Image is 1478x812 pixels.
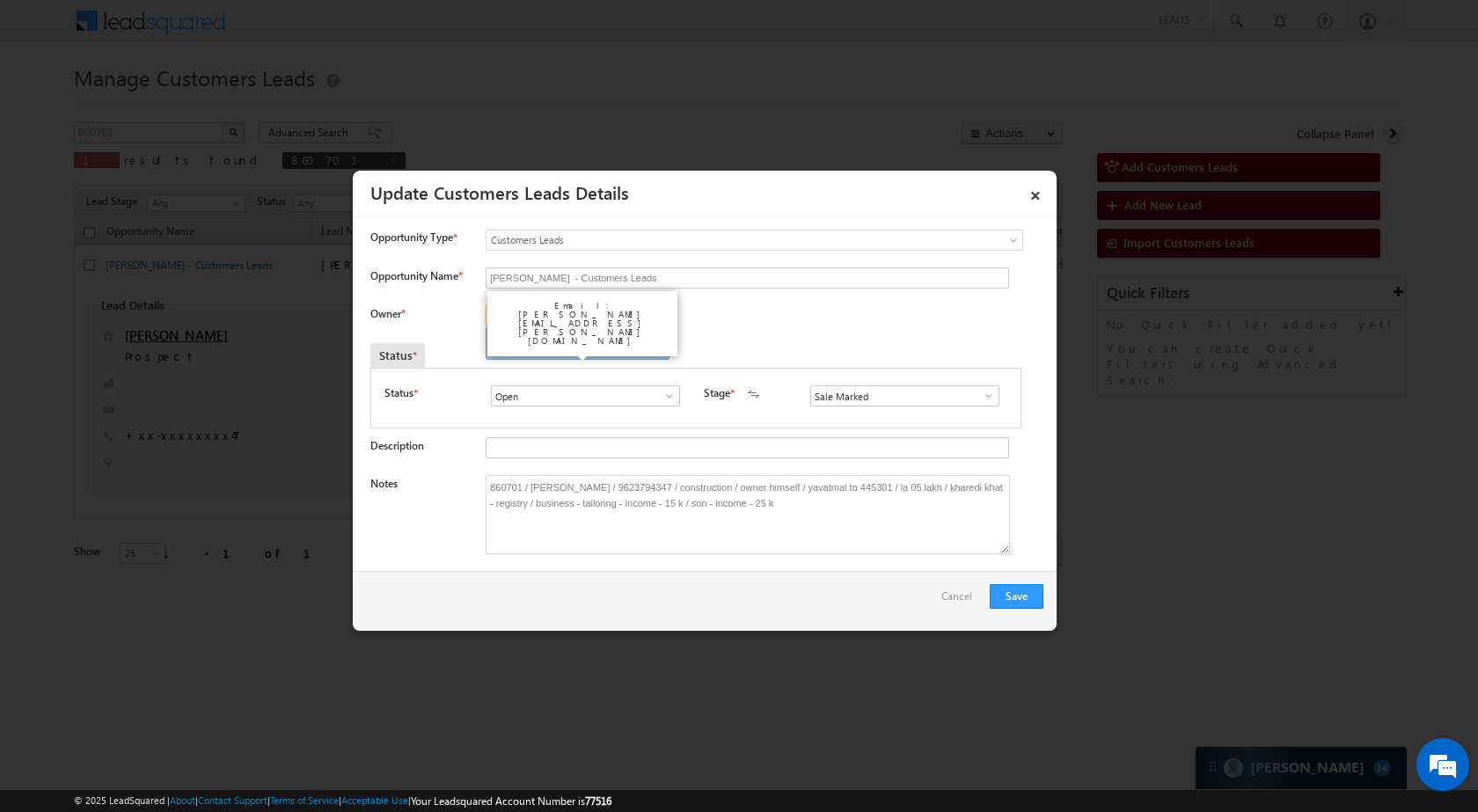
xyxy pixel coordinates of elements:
[384,385,413,401] label: Status
[370,269,462,282] label: Opportunity Name
[341,794,408,806] a: Acceptable Use
[487,232,951,248] span: Customers Leads
[941,584,981,618] a: Cancel
[411,794,611,808] span: Your Leadsquared Account Number is
[990,584,1043,609] button: Save
[1021,177,1050,208] a: ×
[91,92,296,115] div: Chat with us now
[585,794,611,808] span: 77516
[30,92,74,115] img: d_60004797649_company_0_60004797649
[704,385,730,401] label: Stage
[654,387,676,405] a: Show All Items
[370,307,405,320] label: Owner
[270,794,339,806] a: Terms of Service
[289,9,331,51] div: Minimize live chat window
[370,230,453,245] span: Opportunity Type
[810,385,999,406] input: Type to Search
[370,343,425,368] div: Status
[74,793,611,809] span: © 2025 LeadSquared | | | | |
[170,794,195,806] a: About
[370,439,424,452] label: Description
[491,385,680,406] input: Type to Search
[486,230,1023,251] a: Customers Leads
[198,794,267,806] a: Contact Support
[239,542,319,566] em: Start Chat
[494,296,670,349] div: Email: [PERSON_NAME][EMAIL_ADDRESS][PERSON_NAME][DOMAIN_NAME]
[370,477,398,490] label: Notes
[23,163,321,527] textarea: Type your message and hit 'Enter'
[370,179,629,204] a: Update Customers Leads Details
[973,387,995,405] a: Show All Items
